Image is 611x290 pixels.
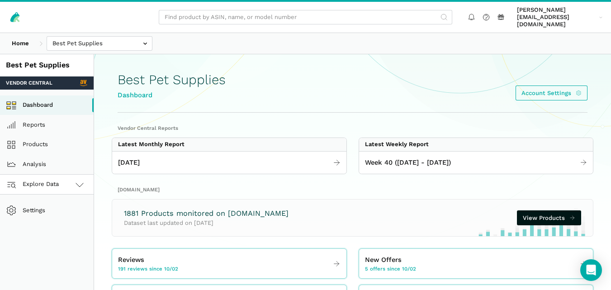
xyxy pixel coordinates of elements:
span: Week 40 ([DATE] - [DATE]) [365,157,451,168]
a: View Products [517,210,581,225]
a: Week 40 ([DATE] - [DATE]) [359,155,593,171]
a: [PERSON_NAME][EMAIL_ADDRESS][DOMAIN_NAME] [514,5,606,30]
span: Vendor Central [6,79,52,86]
div: Best Pet Supplies [6,60,88,71]
span: View Products [523,214,565,223]
span: Explore Data [9,179,59,190]
span: Reviews [118,255,144,265]
div: Latest Monthly Report [118,141,185,148]
a: [DATE] [112,155,346,171]
a: Account Settings [516,86,587,100]
div: Open Intercom Messenger [580,259,602,281]
h2: Vendor Central Reports [118,124,587,132]
div: Dashboard [118,90,226,100]
span: New Offers [365,255,402,265]
input: Best Pet Supplies [47,36,152,51]
span: [PERSON_NAME][EMAIL_ADDRESS][DOMAIN_NAME] [517,6,596,29]
input: Find product by ASIN, name, or model number [159,10,452,25]
a: Reviews 191 reviews since 10/02 [112,252,346,276]
p: Dataset last updated on [DATE] [124,219,289,228]
a: Home [6,36,35,51]
a: New Offers 5 offers since 10/02 [359,252,593,276]
div: Latest Weekly Report [365,141,429,148]
h3: 1881 Products monitored on [DOMAIN_NAME] [124,209,289,219]
h1: Best Pet Supplies [118,72,226,87]
h2: [DOMAIN_NAME] [118,186,587,193]
span: 5 offers since 10/02 [365,265,416,272]
span: 191 reviews since 10/02 [118,265,178,272]
span: [DATE] [118,157,140,168]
